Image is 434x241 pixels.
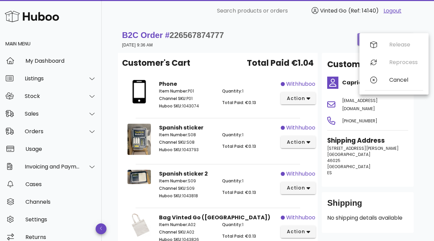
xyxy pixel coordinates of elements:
div: Shipping [327,198,408,214]
span: withhuboo [286,124,315,132]
span: Huboo SKU: [159,193,182,199]
span: Customer's Cart [122,57,190,69]
span: action [286,95,305,102]
img: Product Image [127,170,151,184]
p: A02 [159,229,214,235]
p: 1 [222,132,277,138]
div: Returns [25,234,96,240]
div: Sales [25,111,80,117]
button: action [281,182,316,194]
span: Vinted Go [320,7,347,15]
button: action [281,226,316,238]
p: S08 [159,139,214,145]
span: Quantity: [222,178,242,184]
div: Channels [25,199,96,205]
p: P01 [159,96,214,102]
span: Quantity: [222,222,242,227]
div: My Dashboard [25,58,96,64]
p: 1043074 [159,103,214,109]
p: A02 [159,222,214,228]
span: action [286,228,305,235]
p: S08 [159,132,214,138]
span: [STREET_ADDRESS][PERSON_NAME] [327,145,399,151]
a: Logout [383,7,401,15]
span: withhuboo [286,170,315,178]
p: No shipping details available [327,214,408,222]
span: Total Paid: €0.13 [222,233,256,239]
div: Stock [25,93,80,99]
small: [DATE] 9:36 AM [122,43,153,47]
strong: Phone [159,80,177,88]
p: S09 [159,178,214,184]
h3: Shipping Address [327,136,408,145]
p: 1043818 [159,193,214,199]
p: 1 [222,222,277,228]
span: Quantity: [222,88,242,94]
span: Total Paid €1.04 [247,57,314,69]
h2: Customer [327,58,369,71]
strong: Spanish sticker [159,124,203,132]
p: P01 [159,88,214,94]
button: action [281,136,316,148]
div: Cancel [389,77,418,83]
span: Huboo SKU: [159,103,182,109]
span: [EMAIL_ADDRESS][DOMAIN_NAME] [342,98,378,112]
span: Channel SKU: [159,96,186,101]
span: 46025 [327,158,340,163]
span: withhuboo [286,214,315,222]
p: S09 [159,185,214,192]
span: Channel SKU: [159,185,186,191]
p: 1 [222,178,277,184]
span: Channel SKU: [159,229,186,235]
h4: Caprichitossf [342,79,408,87]
span: [GEOGRAPHIC_DATA] [327,152,371,157]
div: Settings [25,216,96,223]
span: Channel SKU: [159,139,186,145]
span: Huboo SKU: [159,147,182,153]
strong: Bag Vinted Go ([GEOGRAPHIC_DATA]) [159,214,270,221]
span: 226567874777 [170,31,224,40]
strong: B2C Order # [122,31,224,40]
strong: Spanish sticker 2 [159,170,208,178]
span: Item Number: [159,88,188,94]
span: (Ref: 14140) [348,7,379,15]
span: Total Paid: €0.13 [222,143,256,149]
span: Item Number: [159,178,188,184]
span: action [286,184,305,192]
img: Product Image [127,80,151,103]
div: Cases [25,181,96,187]
img: Huboo Logo [5,9,59,24]
span: [GEOGRAPHIC_DATA] [327,164,371,169]
span: Quantity: [222,132,242,138]
p: 1 [222,88,277,94]
span: Item Number: [159,132,188,138]
span: [PHONE_NUMBER] [342,118,377,124]
img: Product Image [127,124,151,155]
button: action [281,92,316,104]
div: Invoicing and Payments [25,163,80,170]
img: Product Image [127,214,151,237]
button: order actions [357,33,414,45]
span: action [286,139,305,146]
div: Orders [25,128,80,135]
span: withhuboo [286,80,315,88]
span: Total Paid: €0.13 [222,189,256,195]
p: 1043793 [159,147,214,153]
div: Listings [25,75,80,82]
span: Item Number: [159,222,188,227]
span: ES [327,170,332,176]
div: Usage [25,146,96,152]
span: Total Paid: €0.13 [222,100,256,105]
